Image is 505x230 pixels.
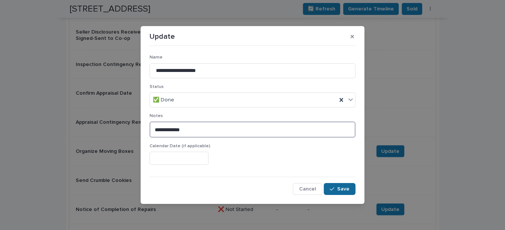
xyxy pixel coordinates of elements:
[337,186,349,192] span: Save
[299,186,316,192] span: Cancel
[150,32,175,41] p: Update
[150,144,210,148] span: Calendar Date (if applicable)
[150,55,163,60] span: Name
[150,85,164,89] span: Status
[324,183,355,195] button: Save
[293,183,322,195] button: Cancel
[153,96,174,104] span: ✅ Done
[150,114,163,118] span: Notes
